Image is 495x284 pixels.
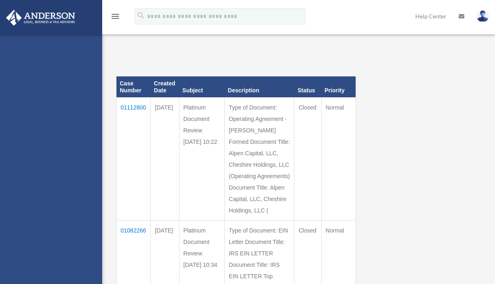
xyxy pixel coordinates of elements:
[116,97,151,220] td: 01112800
[116,76,151,97] th: Case Number
[110,11,120,21] i: menu
[179,97,224,220] td: Platinum Document Review [DATE] 10:22
[110,14,120,21] a: menu
[321,97,356,220] td: Normal
[4,10,78,26] img: Anderson Advisors Platinum Portal
[477,10,489,22] img: User Pic
[151,97,179,220] td: [DATE]
[151,76,179,97] th: Created Date
[294,76,321,97] th: Status
[321,76,356,97] th: Priority
[224,97,294,220] td: Type of Document: Operating Agreement - [PERSON_NAME] Formed Document Title: Alpen Capital, LLC, ...
[224,76,294,97] th: Description
[294,97,321,220] td: Closed
[137,11,146,20] i: search
[179,76,224,97] th: Subject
